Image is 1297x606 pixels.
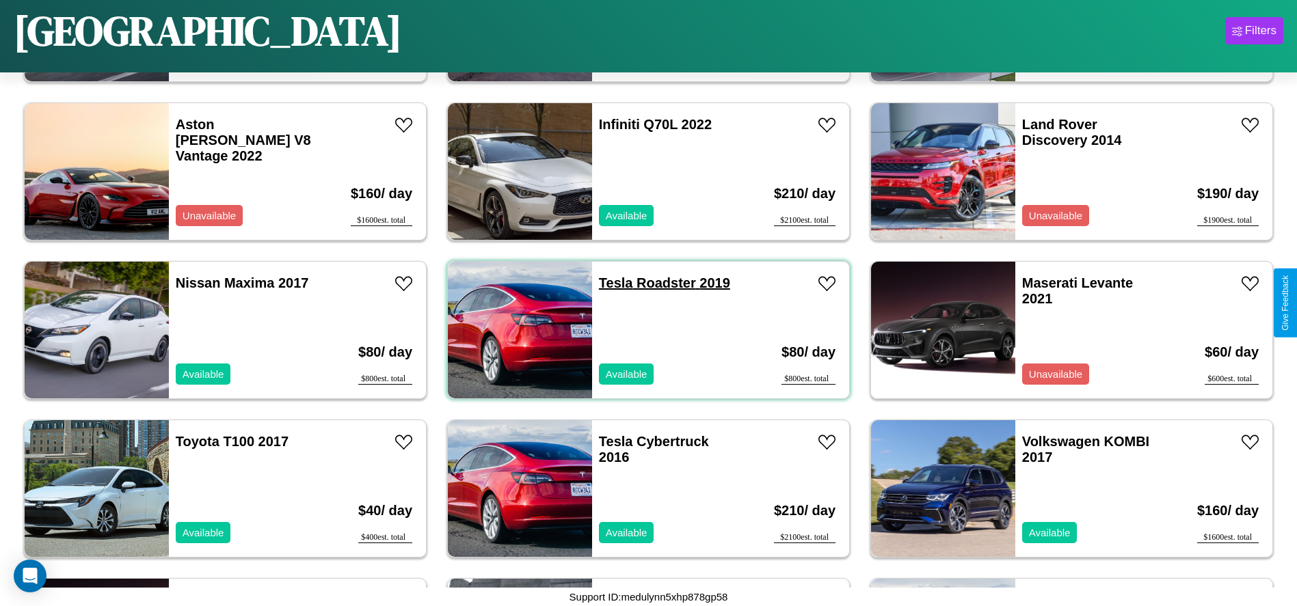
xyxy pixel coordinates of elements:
p: Available [183,523,224,542]
h1: [GEOGRAPHIC_DATA] [14,3,402,59]
a: Toyota T100 2017 [176,434,289,449]
div: $ 1900 est. total [1197,215,1259,226]
div: Open Intercom Messenger [14,560,46,592]
p: Available [606,365,647,383]
h3: $ 210 / day [774,172,835,215]
h3: $ 80 / day [781,331,835,374]
a: Tesla Roadster 2019 [599,275,730,290]
a: Aston [PERSON_NAME] V8 Vantage 2022 [176,117,311,163]
div: $ 1600 est. total [1197,532,1259,543]
div: $ 400 est. total [358,532,412,543]
h3: $ 190 / day [1197,172,1259,215]
p: Available [1029,523,1071,542]
div: $ 600 est. total [1205,374,1259,385]
h3: $ 80 / day [358,331,412,374]
div: $ 800 est. total [781,374,835,385]
a: Volkswagen KOMBI 2017 [1022,434,1149,465]
p: Support ID: medulynn5xhp878gp58 [570,588,728,606]
div: $ 2100 est. total [774,532,835,543]
p: Unavailable [1029,365,1082,383]
p: Unavailable [183,206,236,225]
div: $ 800 est. total [358,374,412,385]
h3: $ 60 / day [1205,331,1259,374]
h3: $ 160 / day [1197,489,1259,532]
p: Unavailable [1029,206,1082,225]
div: $ 1600 est. total [351,215,412,226]
a: Nissan Maxima 2017 [176,275,309,290]
button: Filters [1225,17,1283,44]
p: Available [606,206,647,225]
a: Infiniti Q70L 2022 [599,117,712,132]
a: Land Rover Discovery 2014 [1022,117,1122,148]
h3: $ 160 / day [351,172,412,215]
p: Available [183,365,224,383]
div: Give Feedback [1281,275,1290,331]
h3: $ 40 / day [358,489,412,532]
div: Filters [1245,24,1276,38]
div: $ 2100 est. total [774,215,835,226]
p: Available [606,523,647,542]
h3: $ 210 / day [774,489,835,532]
a: Tesla Cybertruck 2016 [599,434,709,465]
a: Maserati Levante 2021 [1022,275,1133,306]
